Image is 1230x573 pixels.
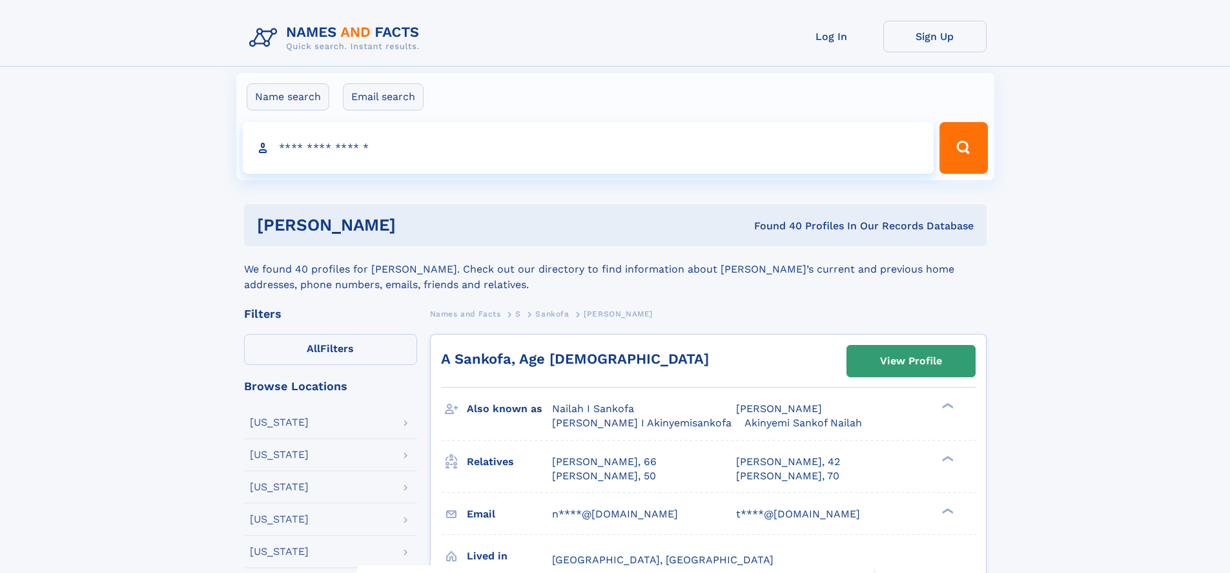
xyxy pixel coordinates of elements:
[250,482,309,492] div: [US_STATE]
[244,334,417,365] label: Filters
[467,545,552,567] h3: Lived in
[552,469,656,483] a: [PERSON_NAME], 50
[307,342,320,355] span: All
[535,306,569,322] a: Sankofa
[441,351,709,367] a: A Sankofa, Age [DEMOGRAPHIC_DATA]
[467,398,552,420] h3: Also known as
[736,469,839,483] a: [PERSON_NAME], 70
[244,308,417,320] div: Filters
[552,554,774,566] span: [GEOGRAPHIC_DATA], [GEOGRAPHIC_DATA]
[535,309,569,318] span: Sankofa
[552,455,657,469] a: [PERSON_NAME], 66
[939,454,954,463] div: ❯
[244,246,987,293] div: We found 40 profiles for [PERSON_NAME]. Check out our directory to find information about [PERSON...
[736,455,840,469] a: [PERSON_NAME], 42
[515,306,521,322] a: S
[552,417,732,429] span: [PERSON_NAME] I Akinyemisankofa
[939,402,954,410] div: ❯
[939,122,987,174] button: Search Button
[247,83,329,110] label: Name search
[467,503,552,525] h3: Email
[780,21,883,52] a: Log In
[250,450,309,460] div: [US_STATE]
[736,402,822,415] span: [PERSON_NAME]
[883,21,987,52] a: Sign Up
[250,514,309,525] div: [US_STATE]
[343,83,424,110] label: Email search
[250,547,309,557] div: [US_STATE]
[880,346,942,376] div: View Profile
[744,417,862,429] span: Akinyemi Sankof Nailah
[515,309,521,318] span: S
[939,506,954,515] div: ❯
[467,451,552,473] h3: Relatives
[847,346,975,377] a: View Profile
[584,309,653,318] span: [PERSON_NAME]
[430,306,501,322] a: Names and Facts
[250,417,309,428] div: [US_STATE]
[257,217,575,233] h1: [PERSON_NAME]
[552,402,634,415] span: Nailah I Sankofa
[244,380,417,392] div: Browse Locations
[243,122,934,174] input: search input
[244,21,430,56] img: Logo Names and Facts
[575,219,974,233] div: Found 40 Profiles In Our Records Database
